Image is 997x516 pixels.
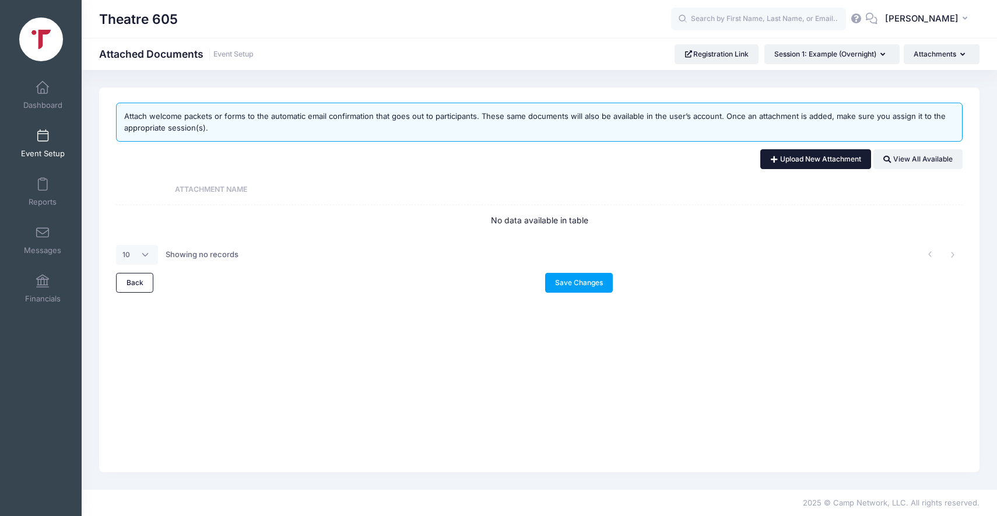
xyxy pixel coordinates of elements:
[29,197,57,207] span: Reports
[760,149,871,169] a: Upload New Attachment
[213,50,254,59] a: Event Setup
[545,273,613,293] a: Save Changes
[24,245,61,255] span: Messages
[671,8,846,31] input: Search by First Name, Last Name, or Email...
[774,50,876,58] span: Session 1: Example (Overnight)
[23,100,62,110] span: Dashboard
[116,273,153,293] a: Back
[166,241,238,268] div: Showing no records
[904,44,980,64] button: Attachments
[15,268,71,309] a: Financials
[21,149,65,159] span: Event Setup
[873,149,963,169] a: View All Available
[169,175,910,205] th: Attachment Name: activate to sort column ascending
[15,75,71,115] a: Dashboard
[15,220,71,261] a: Messages
[25,294,61,304] span: Financials
[877,6,980,33] button: [PERSON_NAME]
[19,17,63,61] img: Theatre 605
[764,44,900,64] button: Session 1: Example (Overnight)
[99,6,178,33] h1: Theatre 605
[15,123,71,164] a: Event Setup
[116,103,963,142] div: Attach welcome packets or forms to the automatic email confirmation that goes out to participants...
[116,205,963,236] td: No data available in table
[99,48,254,60] h1: Attached Documents
[675,44,759,64] a: Registration Link
[803,498,980,507] span: 2025 © Camp Network, LLC. All rights reserved.
[15,171,71,212] a: Reports
[885,12,959,25] span: [PERSON_NAME]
